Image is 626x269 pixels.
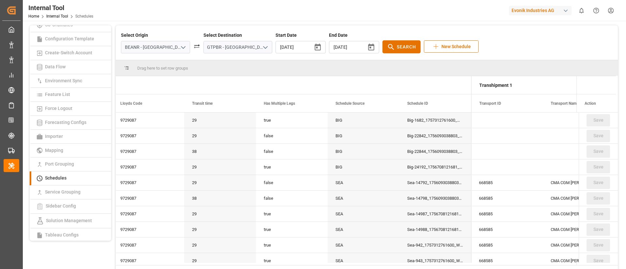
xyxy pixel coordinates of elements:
[43,189,82,195] span: Service Grouping
[30,130,111,144] a: Importer
[137,66,188,71] span: Drag here to set row groups
[30,171,111,185] a: Schedules
[441,43,471,50] span: New Schedule
[579,191,618,206] div: Press SPACE to select this row.
[471,237,543,253] div: 668585
[543,222,615,237] div: CMA CGM [PERSON_NAME]
[543,175,615,190] div: CMA CGM [PERSON_NAME]
[256,159,328,175] div: true
[43,120,88,125] span: Forecasting Configs
[184,128,256,143] div: 29
[328,237,399,253] div: SEA
[28,14,39,19] a: Home
[256,206,328,222] div: true
[28,3,93,13] div: Internal Tool
[329,32,379,39] h4: End Date
[112,222,184,237] div: 9729087
[424,40,479,53] button: New Schedule
[579,175,618,191] div: Press SPACE to select this row.
[551,101,578,106] span: Transport Name
[399,128,471,143] div: Big-22842_1756093038803_W35
[43,232,81,237] span: Tableau Configs
[260,42,270,52] button: open menu
[184,222,256,237] div: 29
[43,50,94,55] span: Create-Switch Account
[585,101,596,106] span: Action
[328,159,399,175] div: BIG
[579,159,618,175] div: Press SPACE to select this row.
[30,199,111,214] a: Sidebar Config
[184,237,256,253] div: 29
[399,222,471,237] div: Sea-14988_1756708121681_W36
[30,144,111,158] a: Mapping
[399,175,471,190] div: Sea-14792_1756093038803_W35
[328,175,399,190] div: SEA
[112,191,184,206] div: 9729087
[328,191,399,206] div: SEA
[43,161,76,167] span: Port Grouping
[579,253,618,269] div: Press SPACE to select this row.
[43,134,65,139] span: Importer
[579,128,618,144] div: Press SPACE to select this row.
[112,206,184,222] div: 9729087
[328,222,399,237] div: SEA
[43,36,96,41] span: Configuration Template
[579,222,618,237] div: Press SPACE to select this row.
[121,41,190,53] input: City / Port of departure
[579,144,618,159] div: Press SPACE to select this row.
[112,175,184,190] div: 9729087
[184,206,256,222] div: 29
[382,40,421,53] button: Search
[399,159,471,175] div: Big-24192_1756708121681_W36
[121,32,190,39] h4: Select Origin
[397,44,416,50] span: Search
[178,42,187,52] button: open menu
[256,222,328,237] div: true
[328,253,399,268] div: SEA
[543,191,615,206] div: CMA CGM [PERSON_NAME]
[399,191,471,206] div: Sea-14798_1756093038803_W35
[30,157,111,171] a: Port Grouping
[43,64,67,69] span: Data Flow
[192,101,213,106] span: Transit time
[399,113,471,128] div: Big-1682_1757312761600_W37
[471,253,543,268] div: 668585
[256,113,328,128] div: true
[276,32,326,39] h4: Start Date
[589,3,604,18] button: Help Center
[543,237,615,253] div: CMA CGM [PERSON_NAME]
[30,228,111,242] a: Tableau Configs
[184,159,256,175] div: 29
[112,128,184,143] div: 9729087
[46,14,68,19] a: Internal Tool
[43,175,68,181] span: Schedules
[30,102,111,116] a: Force Logout
[184,253,256,268] div: 29
[43,106,74,111] span: Force Logout
[43,92,72,97] span: Feature List
[43,78,84,83] span: Environment Sync
[30,60,111,74] a: Data Flow
[30,116,111,130] a: Forecasting Configs
[184,144,256,159] div: 38
[471,191,543,206] div: 668585
[509,4,574,17] button: Evonik Industries AG
[112,144,184,159] div: 9729087
[256,191,328,206] div: false
[184,113,256,128] div: 29
[574,3,589,18] button: show 0 new notifications
[579,206,618,222] div: Press SPACE to select this row.
[30,18,111,32] a: Co-Ordinates
[543,206,615,222] div: CMA CGM [PERSON_NAME]
[471,222,543,237] div: 668585
[30,214,111,228] a: Solution Management
[203,41,273,53] input: City / Port of arrival
[112,113,184,128] div: 9729087
[328,144,399,159] div: BIG
[120,101,142,106] span: Lloyds Code
[30,74,111,88] a: Environment Sync
[112,237,184,253] div: 9729087
[328,128,399,143] div: BIG
[30,88,111,102] a: Feature List
[256,144,328,159] div: false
